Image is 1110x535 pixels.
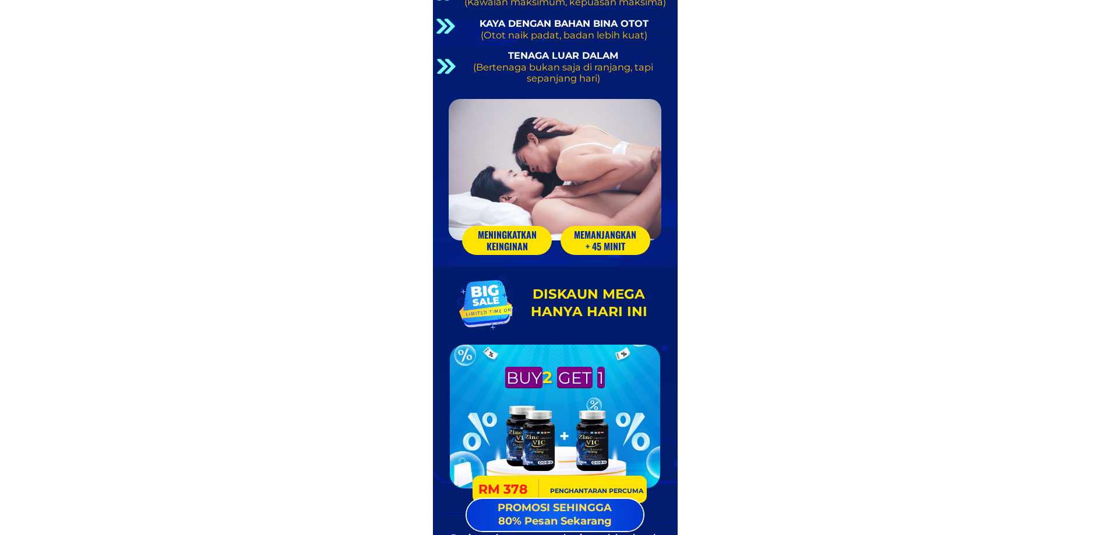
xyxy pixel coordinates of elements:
[542,487,643,495] h3: PENGHANTARAN PERCUMA
[597,367,605,388] mark: 1
[462,226,552,255] p: meningkatkan keinginan
[542,367,552,387] span: 2
[481,29,647,41] span: (Otot naik padat, badan lebih kuat)
[559,426,569,446] span: +
[461,18,667,41] h3: KAYA DENGAN BAHAN BINA OTOT
[505,367,542,388] mark: BUY
[453,50,674,84] h3: TENAGA LUAR DALAM
[561,226,650,255] p: memanjangkan + 45 minit
[557,367,592,388] mark: GET
[473,61,653,84] span: (Bertenaga bukan saja di ranjang, tapi sepanjang hari)
[478,481,545,499] h3: RM 378
[531,286,647,320] span: DISKAUN MEGA HANYA HARI INI
[498,501,612,527] span: PROMOSI SEHINGGA 80% Pesan Sekarang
